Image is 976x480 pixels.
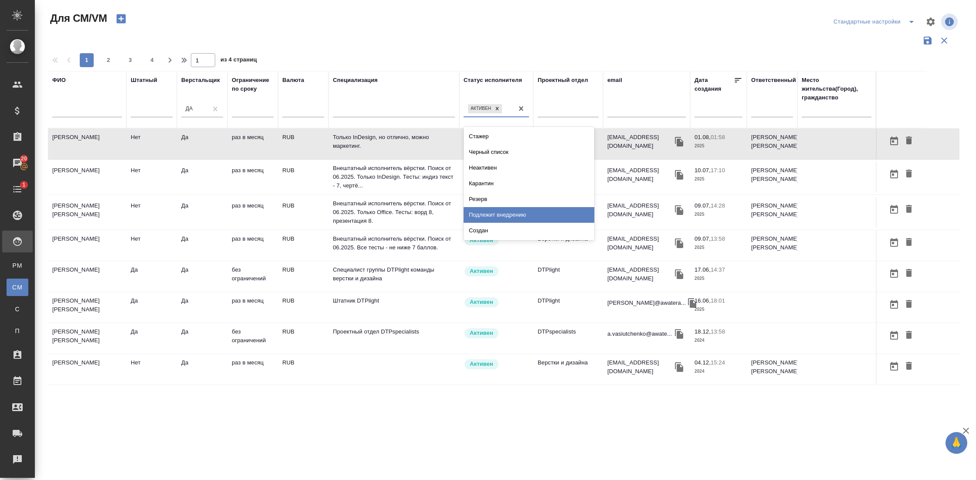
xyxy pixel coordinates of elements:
[901,201,916,218] button: Удалить
[673,168,686,181] button: Скопировать
[7,322,28,340] a: П
[901,296,916,313] button: Удалить
[711,235,725,242] p: 13:58
[278,292,329,323] td: RUB
[48,323,126,354] td: [PERSON_NAME] [PERSON_NAME]
[126,261,177,292] td: Да
[711,297,725,304] p: 18:01
[227,197,278,228] td: раз в месяц
[695,175,742,184] p: 2025
[126,292,177,323] td: Да
[747,354,797,385] td: [PERSON_NAME] [PERSON_NAME]
[607,201,673,219] p: [EMAIL_ADDRESS][DOMAIN_NAME]
[177,230,227,261] td: Да
[48,11,107,25] span: Для СМ/VM
[126,230,177,261] td: Нет
[227,162,278,192] td: раз в месяц
[695,134,711,140] p: 01.08,
[887,327,901,344] button: Открыть календарь загрузки
[673,327,686,340] button: Скопировать
[177,162,227,192] td: Да
[751,76,796,85] div: Ответственный
[695,210,742,219] p: 2025
[278,261,329,292] td: RUB
[227,230,278,261] td: раз в месяц
[887,201,901,218] button: Открыть календарь загрузки
[711,266,725,273] p: 14:37
[711,359,725,366] p: 15:24
[7,257,28,274] a: PM
[949,434,964,452] span: 🙏
[464,327,529,339] div: Рядовой исполнитель: назначай с учетом рейтинга
[333,266,455,283] p: Специалист группы DTPlight команды верстки и дизайна
[695,235,711,242] p: 09.07,
[464,296,529,308] div: Рядовой исполнитель: назначай с учетом рейтинга
[282,76,304,85] div: Валюта
[673,361,686,374] button: Скопировать
[887,358,901,374] button: Открыть календарь загрузки
[673,237,686,250] button: Скопировать
[686,296,699,310] button: Скопировать
[333,296,455,305] p: Штатник DTPlight
[48,230,126,261] td: [PERSON_NAME]
[278,129,329,159] td: RUB
[802,76,871,102] div: Место жительства(Город), гражданство
[901,235,916,251] button: Удалить
[186,105,193,112] div: Да
[2,178,33,200] a: 1
[48,354,126,385] td: [PERSON_NAME]
[538,76,588,85] div: Проектный отдел
[607,133,673,150] p: [EMAIL_ADDRESS][DOMAIN_NAME]
[695,202,711,209] p: 09.07,
[607,358,673,376] p: [EMAIL_ADDRESS][DOMAIN_NAME]
[695,305,742,314] p: 2025
[607,330,672,338] p: a.vasiutchenko@awate...
[901,266,916,282] button: Удалить
[887,166,901,182] button: Открыть календарь загрузки
[232,76,274,93] div: Ограничение по сроку
[333,199,455,225] p: Внештатный исполнитель вёрстки. Поиск от 06.2025. Только Office. Тесты: ворд 8, презентация 8.
[747,129,797,159] td: [PERSON_NAME] [PERSON_NAME]
[936,32,952,49] button: Сбросить фильтры
[177,129,227,159] td: Да
[123,53,137,67] button: 3
[470,236,493,245] p: Активен
[533,261,603,292] td: DTPlight
[123,56,137,65] span: 3
[901,358,916,374] button: Удалить
[177,323,227,354] td: Да
[607,235,673,252] p: [EMAIL_ADDRESS][DOMAIN_NAME]
[607,266,673,283] p: [EMAIL_ADDRESS][DOMAIN_NAME]
[7,300,28,318] a: С
[901,133,916,149] button: Удалить
[7,279,28,296] a: CM
[333,164,455,190] p: Внештатный исполнитель вёрстки. Поиск от 06.2025. Только InDesign. Тесты: индиз текст - 7, чертё...
[131,76,157,85] div: Штатный
[747,197,797,228] td: [PERSON_NAME] [PERSON_NAME]
[470,360,493,368] p: Активен
[464,235,529,246] div: Рядовой исполнитель: назначай с учетом рейтинга
[747,162,797,192] td: [PERSON_NAME] [PERSON_NAME]
[887,133,901,149] button: Открыть календарь загрузки
[464,176,594,191] div: Карантин
[333,133,455,150] p: Только InDesign, но отлично, можно маркетинг.
[126,129,177,159] td: Нет
[711,202,725,209] p: 14:28
[227,292,278,323] td: раз в месяц
[470,329,493,337] p: Активен
[464,207,594,223] div: Подлежит внедрению
[673,204,686,217] button: Скопировать
[177,261,227,292] td: Да
[901,327,916,344] button: Удалить
[227,354,278,385] td: раз в месяц
[533,354,603,385] td: Верстки и дизайна
[278,197,329,228] td: RUB
[941,14,959,30] span: Посмотреть информацию
[11,327,24,335] span: П
[920,11,941,32] span: Настроить таблицу
[887,235,901,251] button: Открыть календарь загрузки
[278,162,329,192] td: RUB
[111,11,132,26] button: Создать
[533,230,603,261] td: Верстки и дизайна
[695,266,711,273] p: 17.06,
